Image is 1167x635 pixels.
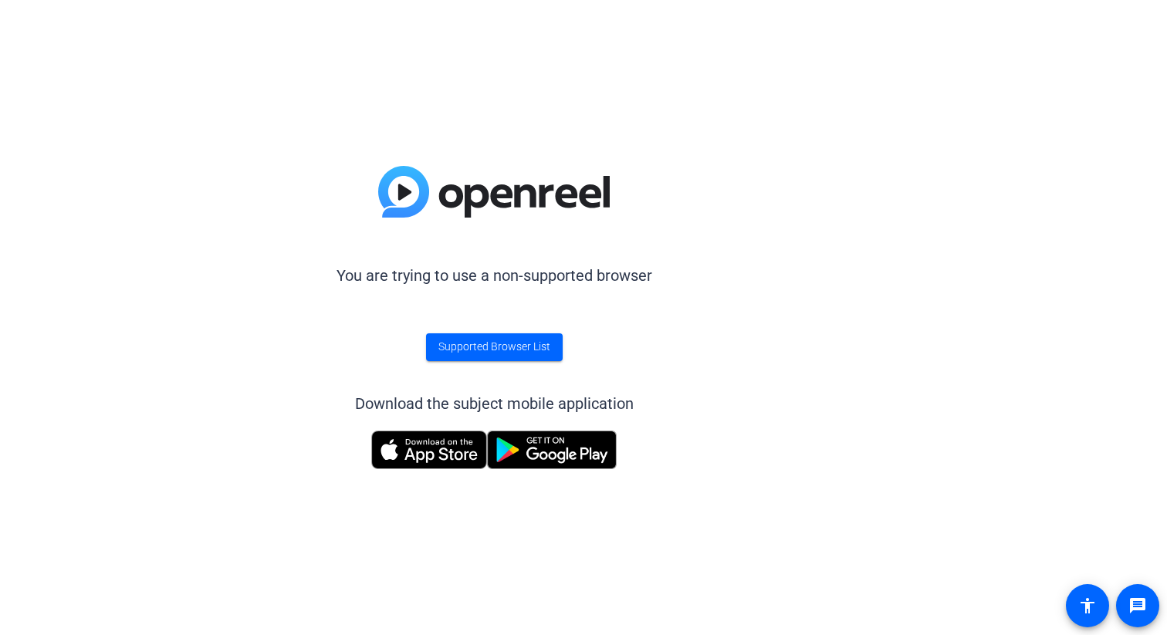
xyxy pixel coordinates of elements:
mat-icon: accessibility [1078,596,1097,615]
span: Supported Browser List [438,339,550,355]
div: Download the subject mobile application [355,392,634,415]
img: Get it on Google Play [487,431,617,469]
img: blue-gradient.svg [378,166,610,217]
p: You are trying to use a non-supported browser [337,264,652,287]
img: Download on the App Store [371,431,487,469]
mat-icon: message [1128,596,1147,615]
a: Supported Browser List [426,333,563,361]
